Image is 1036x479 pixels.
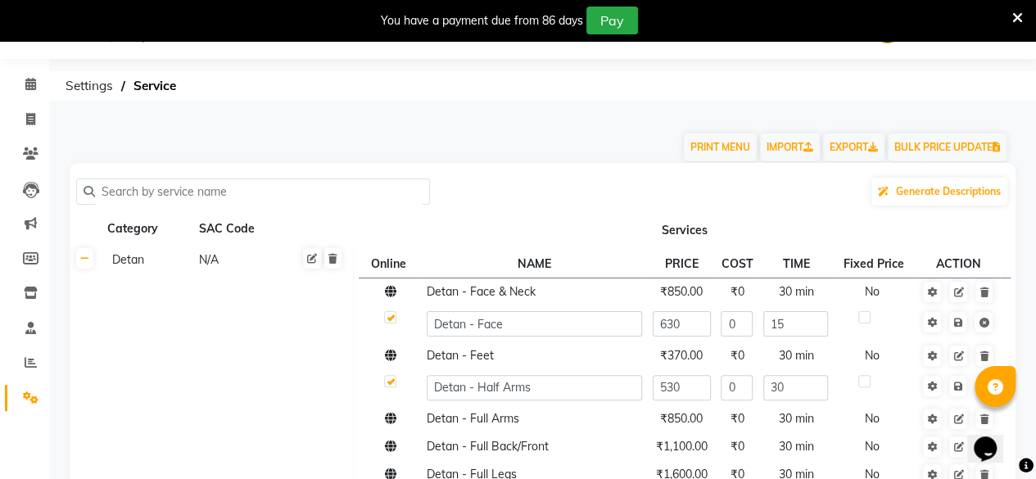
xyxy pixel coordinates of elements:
[864,348,879,363] span: No
[778,284,813,299] span: 30 min
[381,12,583,29] div: You have a payment due from 86 days
[354,214,1016,245] th: Services
[778,439,813,454] span: 30 min
[871,178,1007,206] button: Generate Descriptions
[427,411,519,426] span: Detan - Full Arms
[916,250,1000,278] th: ACTION
[660,348,703,363] span: ₹370.00
[778,348,813,363] span: 30 min
[57,71,121,101] span: Settings
[586,7,638,34] button: Pay
[660,411,703,426] span: ₹850.00
[716,250,758,278] th: COST
[125,71,184,101] span: Service
[95,179,423,205] input: Search by service name
[647,250,716,278] th: PRICE
[864,284,879,299] span: No
[823,133,884,161] a: EXPORT
[864,411,879,426] span: No
[684,133,757,161] button: PRINT MENU
[422,250,647,278] th: NAME
[197,219,283,239] div: SAC Code
[967,413,1020,463] iframe: chat widget
[106,219,191,239] div: Category
[758,250,834,278] th: TIME
[660,284,703,299] span: ₹850.00
[760,133,820,161] a: IMPORT
[106,250,190,270] div: Detan
[730,439,744,454] span: ₹0
[896,185,1001,197] span: Generate Descriptions
[427,284,536,299] span: Detan - Face & Neck
[427,348,494,363] span: Detan - Feet
[730,284,744,299] span: ₹0
[359,250,421,278] th: Online
[197,250,282,270] div: N/A
[730,348,744,363] span: ₹0
[778,411,813,426] span: 30 min
[730,411,744,426] span: ₹0
[888,133,1007,161] button: BULK PRICE UPDATE
[834,250,916,278] th: Fixed Price
[656,439,708,454] span: ₹1,100.00
[864,439,879,454] span: No
[427,439,549,454] span: Detan - Full Back/Front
